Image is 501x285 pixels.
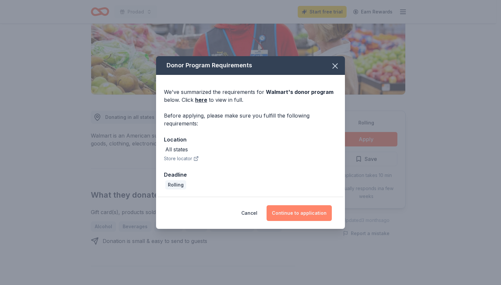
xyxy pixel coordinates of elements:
span: Walmart 's donor program [266,89,333,95]
button: Store locator [164,155,199,163]
a: here [195,96,207,104]
div: All states [165,145,188,153]
div: We've summarized the requirements for below. Click to view in full. [164,88,337,104]
button: Continue to application [267,205,332,221]
div: Donor Program Requirements [156,56,345,75]
div: Rolling [165,180,186,189]
button: Cancel [241,205,257,221]
div: Before applying, please make sure you fulfill the following requirements: [164,112,337,127]
div: Deadline [164,170,337,179]
div: Location [164,135,337,144]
